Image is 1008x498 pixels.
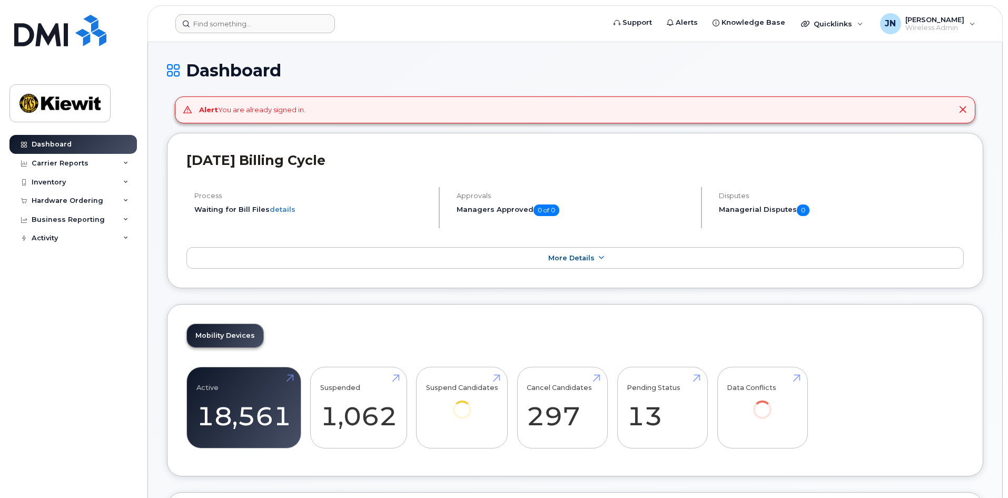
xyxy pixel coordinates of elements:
span: More Details [548,254,595,262]
a: Mobility Devices [187,324,263,347]
h2: [DATE] Billing Cycle [186,152,964,168]
h4: Approvals [457,192,692,200]
a: Pending Status 13 [627,373,698,443]
li: Waiting for Bill Files [194,204,430,214]
a: details [270,205,295,213]
h1: Dashboard [167,61,983,80]
span: 0 of 0 [533,204,559,216]
h5: Managerial Disputes [719,204,964,216]
h4: Process [194,192,430,200]
div: You are already signed in. [199,105,305,115]
a: Suspend Candidates [426,373,498,434]
a: Suspended 1,062 [320,373,397,443]
h4: Disputes [719,192,964,200]
span: 0 [797,204,809,216]
a: Active 18,561 [196,373,291,443]
strong: Alert [199,105,218,114]
a: Cancel Candidates 297 [527,373,598,443]
a: Data Conflicts [727,373,798,434]
h5: Managers Approved [457,204,692,216]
